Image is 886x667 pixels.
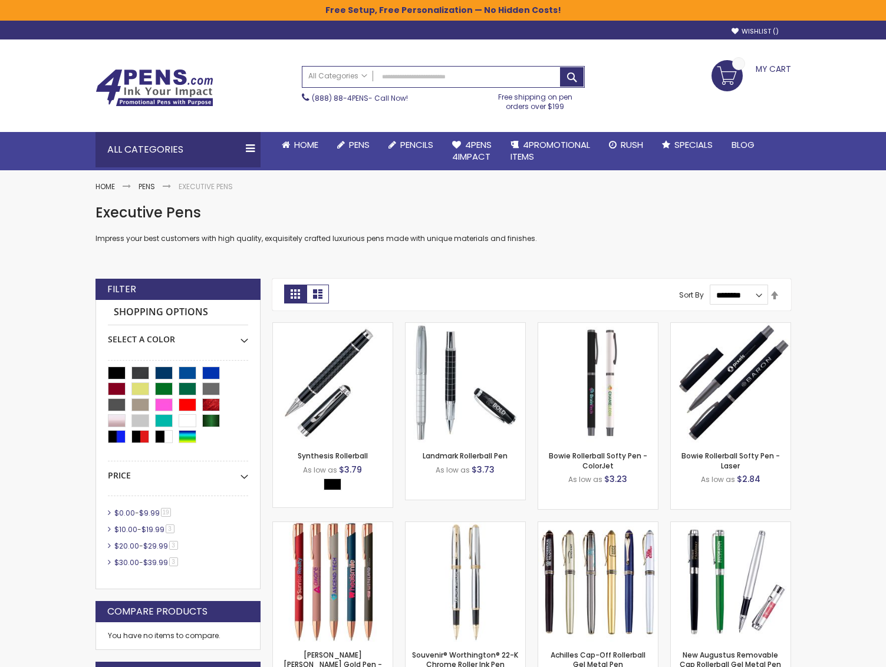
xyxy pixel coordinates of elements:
[671,522,791,642] img: New Augustus Removable Cap Rollerball Gel Metal Pen
[538,323,658,443] img: Bowie Rollerball Softy Pen - ColorJet
[161,508,171,517] span: 19
[423,451,508,461] a: Landmark Rollerball Pen
[298,451,368,461] a: Synthesis Rollerball
[604,473,627,485] span: $3.23
[273,522,393,642] img: Crosby Softy Rose Gold Pen - ColorJet
[737,473,760,485] span: $2.84
[303,465,337,475] span: As low as
[107,605,207,618] strong: Compare Products
[679,290,704,300] label: Sort By
[139,181,155,191] a: Pens
[436,465,470,475] span: As low as
[272,132,328,158] a: Home
[111,508,175,518] a: $0.00-$9.9919
[312,93,368,103] a: (888) 88-4PENS
[452,138,492,163] span: 4Pens 4impact
[406,522,525,642] img: Souvenir® Worthington® 22-K Chrome Roller Ink Pen
[139,508,160,518] span: $9.99
[732,138,755,151] span: Blog
[549,451,647,470] a: Bowie Rollerball Softy Pen - ColorJet
[538,322,658,332] a: Bowie Rollerball Softy Pen - ColorJet
[406,521,525,531] a: Souvenir® Worthington® 22-K Chrome Roller Ink Pen
[273,521,393,531] a: Crosby Softy Rose Gold Pen - ColorJet
[653,132,722,158] a: Specials
[95,132,261,167] div: All Categories
[328,132,379,158] a: Pens
[111,557,182,567] a: $30.00-$39.993
[671,323,791,443] img: Bowie Rollerball Softy Pen - Laser
[671,322,791,332] a: Bowie Rollerball Softy Pen - Laser
[95,234,791,243] p: Impress your best customers with high quality, exquisitely crafted luxurious pens made with uniqu...
[111,524,179,534] a: $10.00-$19.993
[379,132,443,158] a: Pencils
[114,508,135,518] span: $0.00
[510,138,590,163] span: 4PROMOTIONAL ITEMS
[111,541,182,551] a: $20.00-$29.993
[308,71,367,81] span: All Categories
[538,522,658,642] img: Achilles Cap-Off Rollerball Gel Metal Pen
[114,541,139,551] span: $20.00
[166,524,174,533] span: 3
[339,464,362,476] span: $3.79
[143,557,168,567] span: $39.99
[141,524,164,534] span: $19.99
[722,132,764,158] a: Blog
[294,138,318,151] span: Home
[95,203,791,222] h1: Executive Pens
[538,521,658,531] a: Achilles Cap-Off Rollerball Gel Metal Pen
[143,541,168,551] span: $29.99
[681,451,780,470] a: Bowie Rollerball Softy Pen - Laser
[400,138,433,151] span: Pencils
[674,138,713,151] span: Specials
[568,474,602,484] span: As low as
[312,93,408,103] span: - Call Now!
[406,322,525,332] a: Landmark Rollerball Pen
[284,285,307,303] strong: Grid
[95,181,115,191] a: Home
[621,138,643,151] span: Rush
[95,622,261,650] div: You have no items to compare.
[179,181,233,191] strong: Executive Pens
[169,557,178,566] span: 3
[108,300,248,325] strong: Shopping Options
[324,478,341,490] div: Black
[600,132,653,158] a: Rush
[107,283,136,296] strong: Filter
[501,132,600,170] a: 4PROMOTIONALITEMS
[406,323,525,443] img: Landmark Rollerball Pen
[273,322,393,332] a: Synthesis Rollerball
[443,132,501,170] a: 4Pens4impact
[95,69,213,107] img: 4Pens Custom Pens and Promotional Products
[108,461,248,481] div: Price
[302,67,373,86] a: All Categories
[486,88,585,111] div: Free shipping on pen orders over $199
[472,464,495,476] span: $3.73
[671,521,791,531] a: New Augustus Removable Cap Rollerball Gel Metal Pen
[349,138,370,151] span: Pens
[114,557,139,567] span: $30.00
[732,27,779,36] a: Wishlist
[114,524,137,534] span: $10.00
[108,325,248,345] div: Select A Color
[273,323,393,443] img: Synthesis Rollerball
[701,474,735,484] span: As low as
[169,541,178,550] span: 3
